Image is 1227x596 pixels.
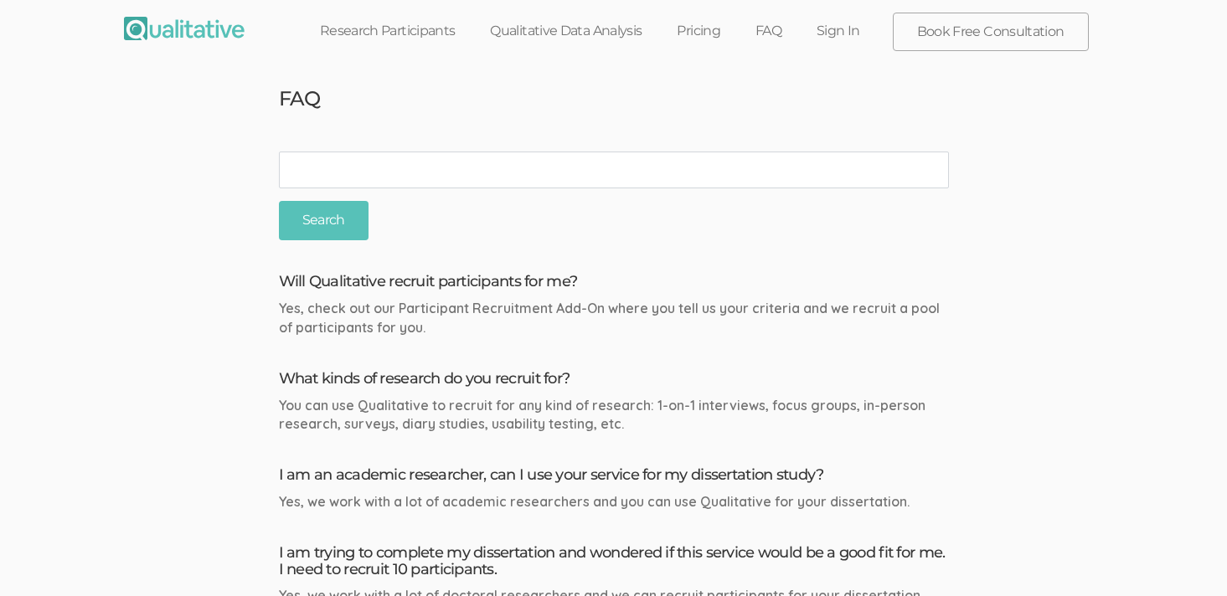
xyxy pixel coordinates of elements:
[894,13,1088,50] a: Book Free Consultation
[279,299,949,337] div: Yes, check out our Participant Recruitment Add-On where you tell us your criteria and we recruit ...
[472,13,659,49] a: Qualitative Data Analysis
[279,545,949,578] h4: I am trying to complete my dissertation and wondered if this service would be a good fit for me. ...
[124,17,245,40] img: Qualitative
[279,274,949,290] h4: Will Qualitative recruit participants for me?
[279,201,369,240] input: Search
[279,467,949,484] h4: I am an academic researcher, can I use your service for my dissertation study?
[266,88,961,110] h3: FAQ
[659,13,738,49] a: Pricing
[279,396,949,434] div: You can use Qualitative to recruit for any kind of research: 1-on-1 interviews, focus groups, in-...
[302,13,473,49] a: Research Participants
[279,371,949,388] h4: What kinds of research do you recruit for?
[738,13,799,49] a: FAQ
[799,13,878,49] a: Sign In
[279,492,949,511] div: Yes, we work with a lot of academic researchers and you can use Qualitative for your dissertation.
